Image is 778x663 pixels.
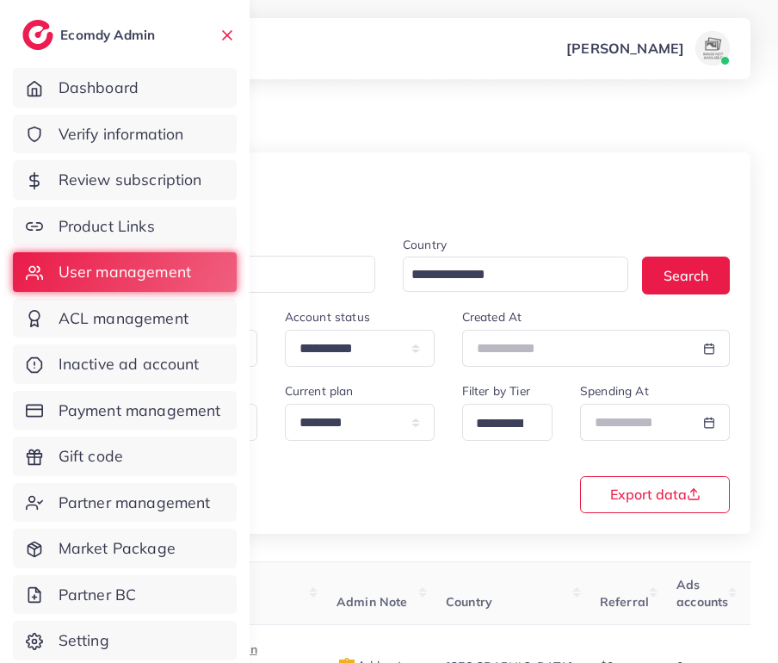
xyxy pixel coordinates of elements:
a: Review subscription [13,160,237,200]
a: logoEcomdy Admin [22,20,159,50]
img: logo [22,20,53,50]
span: Dashboard [59,77,139,99]
a: [PERSON_NAME]avatar [557,31,737,65]
div: Search for option [403,257,628,292]
span: Gift code [59,445,123,468]
a: Payment management [13,391,237,431]
input: Search for option [405,262,606,288]
span: Partner management [59,492,211,514]
span: Partner BC [59,584,137,606]
label: Current plan [285,382,354,400]
label: Filter by Tier [462,382,530,400]
span: Payment management [59,400,221,422]
span: ACL management [59,307,188,330]
a: Verify information [13,115,237,154]
span: Market Package [59,537,176,560]
input: Search for option [470,411,530,437]
span: Setting [59,629,109,652]
img: avatar [695,31,730,65]
label: Spending At [580,382,649,400]
span: Admin Note [337,594,408,610]
a: ACL management [13,299,237,338]
a: Setting [13,621,237,660]
span: Ads accounts [676,577,728,610]
span: Inactive ad account [59,353,200,375]
label: Account status [285,308,370,325]
span: Product Links [59,215,155,238]
a: Dashboard [13,68,237,108]
span: User management [59,261,191,283]
a: User management [13,252,237,292]
button: Search [642,257,730,294]
span: Verify information [59,123,184,146]
a: Market Package [13,529,237,568]
span: Country [446,594,492,610]
p: [PERSON_NAME] [566,38,684,59]
div: Search for option [462,404,553,441]
label: Country [403,236,447,253]
span: Export data [610,487,701,501]
a: Gift code [13,437,237,476]
a: Partner management [13,483,237,523]
span: Referral [600,594,649,610]
button: Export data [580,476,730,513]
a: Inactive ad account [13,344,237,384]
a: Partner BC [13,575,237,615]
h2: Ecomdy Admin [60,27,159,43]
a: Product Links [13,207,237,246]
label: Created At [462,308,522,325]
span: Review subscription [59,169,202,191]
